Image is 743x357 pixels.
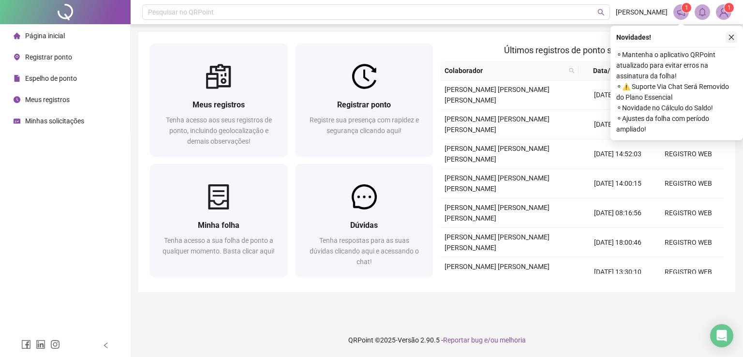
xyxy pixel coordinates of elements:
footer: QRPoint © 2025 - 2.90.5 - [131,323,743,357]
span: Registrar ponto [25,53,72,61]
img: 92500 [716,5,731,19]
th: Data/Hora [579,61,647,80]
span: Últimos registros de ponto sincronizados [504,45,660,55]
span: environment [14,54,20,60]
span: ⚬ Novidade no Cálculo do Saldo! [616,103,737,113]
span: Minha folha [198,221,239,230]
span: Tenha acesso a sua folha de ponto a qualquer momento. Basta clicar aqui! [163,237,275,255]
td: REGISTRO WEB [653,169,724,198]
a: DúvidasTenha respostas para as suas dúvidas clicando aqui e acessando o chat! [296,164,433,277]
span: home [14,32,20,39]
span: facebook [21,340,31,349]
span: schedule [14,118,20,124]
span: Meus registros [25,96,70,104]
span: Versão [398,336,419,344]
span: Meus registros [193,100,245,109]
a: Registrar pontoRegistre sua presença com rapidez e segurança clicando aqui! [296,44,433,156]
td: REGISTRO WEB [653,228,724,257]
span: Registrar ponto [337,100,391,109]
span: [PERSON_NAME] [PERSON_NAME] [PERSON_NAME] [445,86,550,104]
span: 1 [685,4,688,11]
span: [PERSON_NAME] [PERSON_NAME] [PERSON_NAME] [445,263,550,281]
span: Colaborador [445,65,565,76]
span: bell [698,8,707,16]
span: Tenha respostas para as suas dúvidas clicando aqui e acessando o chat! [310,237,419,266]
span: [PERSON_NAME] [PERSON_NAME] [PERSON_NAME] [445,115,550,134]
span: ⚬ Mantenha o aplicativo QRPoint atualizado para evitar erros na assinatura da folha! [616,49,737,81]
td: [DATE] 18:00:12 [582,110,653,139]
span: [PERSON_NAME] [PERSON_NAME] [PERSON_NAME] [445,174,550,193]
span: instagram [50,340,60,349]
span: ⚬ ⚠️ Suporte Via Chat Será Removido do Plano Essencial [616,81,737,103]
td: REGISTRO WEB [653,257,724,287]
td: [DATE] 18:00:46 [582,228,653,257]
span: ⚬ Ajustes da folha com período ampliado! [616,113,737,134]
td: REGISTRO WEB [653,198,724,228]
span: notification [677,8,685,16]
span: file [14,75,20,82]
span: [PERSON_NAME] [PERSON_NAME] [PERSON_NAME] [445,233,550,252]
span: Novidades ! [616,32,651,43]
a: Meus registrosTenha acesso aos seus registros de ponto, incluindo geolocalização e demais observa... [150,44,288,156]
span: search [567,63,577,78]
span: 1 [728,4,731,11]
td: [DATE] 14:52:03 [582,139,653,169]
td: [DATE] 14:00:15 [582,169,653,198]
span: [PERSON_NAME] [PERSON_NAME] [PERSON_NAME] [445,145,550,163]
a: Minha folhaTenha acesso a sua folha de ponto a qualquer momento. Basta clicar aqui! [150,164,288,277]
sup: Atualize o seu contato no menu Meus Dados [724,3,734,13]
span: linkedin [36,340,45,349]
span: search [597,9,605,16]
span: search [569,68,575,74]
span: left [103,342,109,349]
td: [DATE] 13:30:10 [582,257,653,287]
span: Página inicial [25,32,65,40]
span: Dúvidas [350,221,378,230]
span: Registre sua presença com rapidez e segurança clicando aqui! [310,116,419,134]
span: Tenha acesso aos seus registros de ponto, incluindo geolocalização e demais observações! [166,116,272,145]
span: [PERSON_NAME] [616,7,668,17]
div: Open Intercom Messenger [710,324,733,347]
span: Espelho de ponto [25,74,77,82]
td: [DATE] 08:16:56 [582,198,653,228]
span: Reportar bug e/ou melhoria [443,336,526,344]
span: Data/Hora [582,65,636,76]
sup: 1 [682,3,691,13]
span: Minhas solicitações [25,117,84,125]
td: [DATE] 07:57:38 [582,80,653,110]
td: REGISTRO WEB [653,139,724,169]
span: close [728,34,735,41]
span: [PERSON_NAME] [PERSON_NAME] [PERSON_NAME] [445,204,550,222]
span: clock-circle [14,96,20,103]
